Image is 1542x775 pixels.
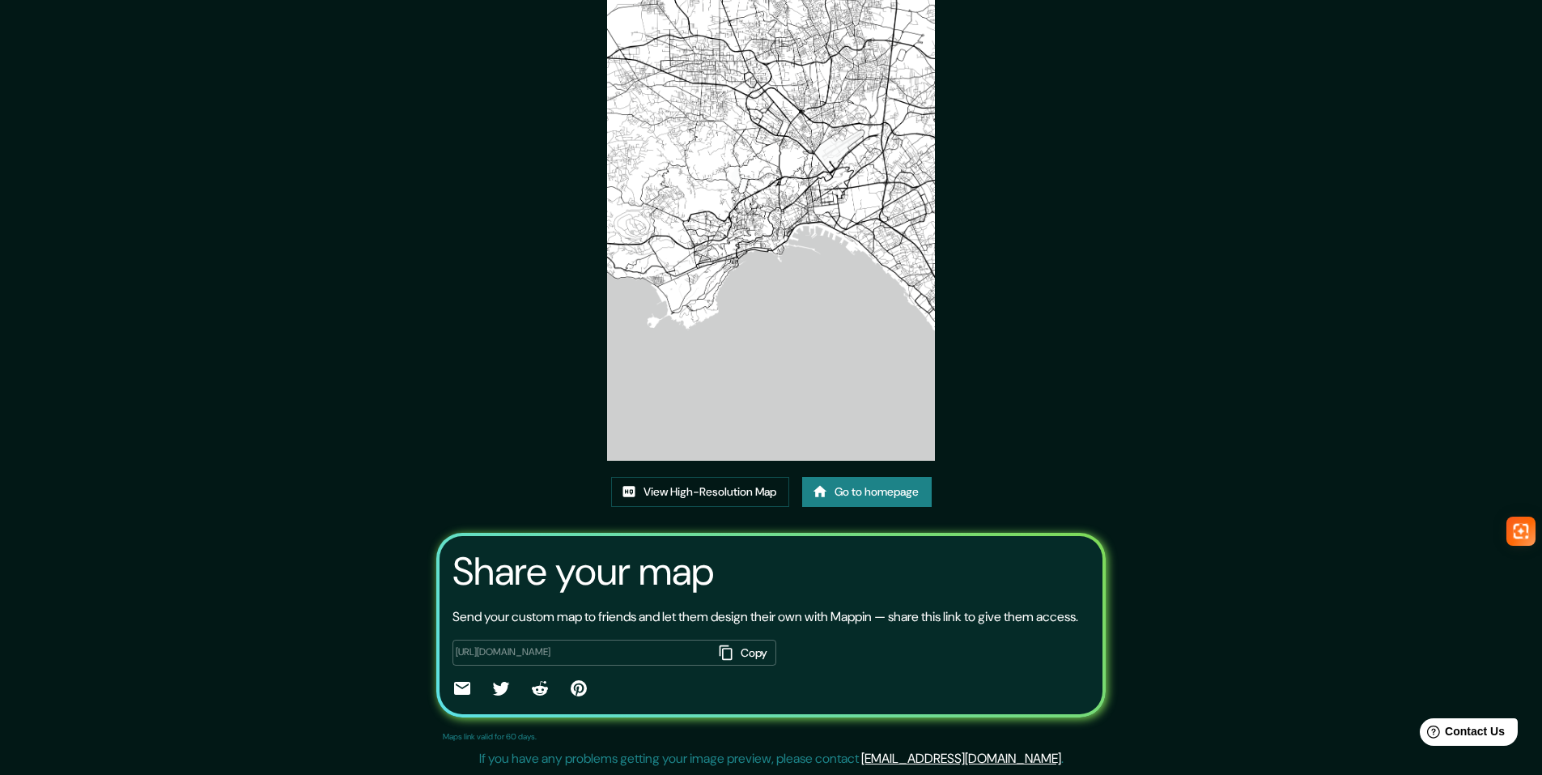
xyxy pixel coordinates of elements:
[452,549,714,594] h3: Share your map
[1398,712,1524,757] iframe: Help widget launcher
[443,730,537,743] p: Maps link valid for 60 days.
[713,640,776,666] button: Copy
[611,477,789,507] a: View High-Resolution Map
[479,749,1064,769] p: If you have any problems getting your image preview, please contact .
[861,750,1061,767] a: [EMAIL_ADDRESS][DOMAIN_NAME]
[802,477,932,507] a: Go to homepage
[452,607,1078,627] p: Send your custom map to friends and let them design their own with Mappin — share this link to gi...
